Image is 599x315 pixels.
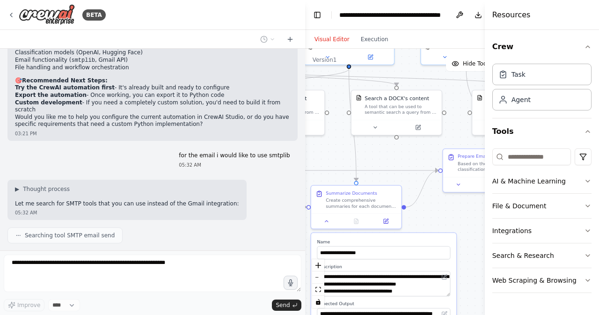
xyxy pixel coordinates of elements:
[350,53,391,62] button: Open in side panel
[310,185,402,229] div: Summarize DocumentsCreate comprehensive summaries for each document from {document_paths}. For ea...
[256,34,279,45] button: Switch to previous chat
[284,276,298,290] button: Click to speak your automation idea
[25,232,115,239] span: Searching tool SMTP email send
[15,130,290,137] div: 03:21 PM
[341,217,372,226] button: No output available
[420,2,512,65] div: gpt-4o-mini
[345,69,359,181] g: Edge from 0a8a32ee-bba9-41e4-a884-4befd3785b35 to 53c7599e-a707-464a-8313-79f6073365e5
[15,114,290,128] p: Would you like me to help you configure the current automation in CrewAI Studio, or do you have s...
[228,69,400,86] g: Edge from e04225a6-4aea-4dc2-b9d8-97ee096565e4 to 6d1cb92c-89e8-4373-9ea3-6c451ab1513f
[511,95,531,104] div: Agent
[476,95,482,101] img: TXTSearchTool
[313,56,337,64] div: Version 1
[15,92,290,99] li: - Once working, you can export it to Python code
[356,95,362,101] img: DOCXSearchTool
[15,57,290,65] li: Email functionality ( , Gmail API)
[492,60,592,118] div: Crew
[82,9,106,21] div: BETA
[234,90,325,136] div: PDFSearchToolSearch a PDF's contentA tool that can be used to semantic search a query from a PDF'...
[15,99,290,114] li: - If you need a completely custom solution, you'd need to build it from scratch
[15,64,290,72] li: File handling and workflow orchestration
[247,103,320,115] div: A tool that can be used to semantic search a query from a PDF's content.
[312,284,324,296] button: fit view
[280,123,321,132] button: Open in side panel
[492,268,592,293] button: Web Scraping & Browsing
[179,152,290,160] p: for the email i would like to use smtplib
[472,180,503,189] button: No output available
[312,259,324,271] button: zoom in
[312,271,324,284] button: zoom out
[317,264,450,270] label: Description
[312,259,324,308] div: React Flow controls
[15,92,87,98] strong: Export the automation
[355,34,394,45] button: Execution
[492,219,592,243] button: Integrations
[15,84,290,92] li: - It's already built and ready to configure
[15,209,239,216] div: 05:32 AM
[272,300,301,311] button: Send
[276,69,352,86] g: Edge from 0a8a32ee-bba9-41e4-a884-4befd3785b35 to b4c3dec9-f854-41bf-859d-0df49b507788
[373,217,398,226] button: Open in side panel
[71,57,95,64] code: smtplib
[179,161,290,168] div: 05:32 AM
[397,123,438,132] button: Open in side panel
[458,161,529,173] div: Based on the document classification results, identify documents categorized as "insurance" or "c...
[463,60,491,67] span: Hide Tools
[326,198,397,209] div: Create comprehensive summaries for each document from {document_paths}. For each document, extrac...
[440,272,449,281] button: Open in editor
[492,243,592,268] button: Search & Research
[492,34,592,60] button: Crew
[281,167,438,174] g: Edge from 5bf41d63-5fd2-4a50-b2b7-bb096eb1f37f to 7a24dc46-501c-4913-a0db-13fa7b659ea6
[228,69,521,86] g: Edge from e04225a6-4aea-4dc2-b9d8-97ee096565e4 to fd6b4818-5fd6-4af6-b659-fd497aaea3b9
[19,4,75,25] img: Logo
[15,185,70,193] button: ▶Thought process
[326,190,377,196] div: Summarize Documents
[492,118,592,145] button: Tools
[458,154,528,160] div: Prepare Email Content for SMTP
[511,70,526,79] div: Task
[15,84,115,91] strong: Try the CrewAI automation first
[316,43,342,49] span: gpt-4o-mini
[15,77,290,85] h2: 🎯
[433,43,459,49] span: gpt-4o-mini
[351,90,442,136] div: DOCXSearchToolSearch a DOCX's contentA tool that can be used to semantic search a query from a DO...
[311,8,324,22] button: Hide left sidebar
[276,301,290,309] span: Send
[339,10,445,20] nav: breadcrumb
[15,200,239,208] p: Let me search for SMTP tools that you can use instead of the Gmail integration:
[312,296,324,308] button: toggle interactivity
[22,77,108,84] strong: Recommended Next Steps:
[15,185,19,193] span: ▶
[23,185,70,193] span: Thought process
[492,145,592,300] div: Tools
[317,239,450,245] label: Name
[365,103,437,115] div: A tool that can be used to semantic search a query from a DOCX's content.
[492,194,592,218] button: File & Document
[303,2,394,65] div: gpt-4o-mini
[406,167,438,211] g: Edge from 53c7599e-a707-464a-8313-79f6073365e5 to 7a24dc46-501c-4913-a0db-13fa7b659ea6
[4,299,44,311] button: Improve
[283,34,298,45] button: Start a new chat
[15,49,290,57] li: Classification models (OpenAI, Hugging Face)
[317,301,450,307] label: Expected Output
[492,9,531,21] h4: Resources
[446,56,497,71] button: Hide Tools
[442,148,534,193] div: Prepare Email Content for SMTPBased on the document classification results, identify documents ca...
[309,34,355,45] button: Visual Editor
[15,99,82,106] strong: Custom development
[365,95,429,103] div: Search a DOCX's content
[247,95,307,103] div: Search a PDF's content
[492,169,592,193] button: AI & Machine Learning
[471,90,563,136] div: TXTSearchToolSearch a txt's contentA tool that can be used to semantic search a query from a txt'...
[17,301,40,309] span: Improve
